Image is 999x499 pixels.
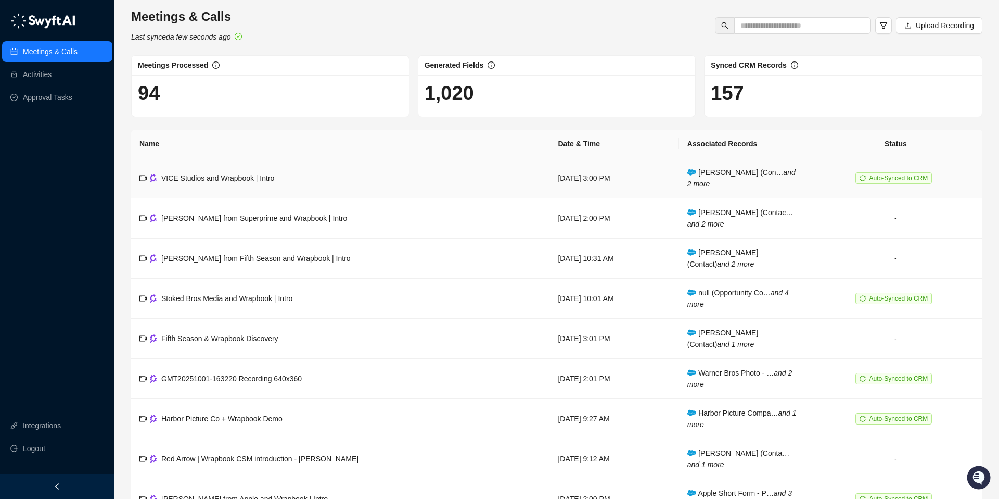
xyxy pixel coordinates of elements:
span: Auto-Synced to CRM [869,415,928,422]
span: Warner Bros Photo - … [687,369,792,389]
th: Name [131,130,549,158]
iframe: Open customer support [966,465,994,493]
span: video-camera [139,455,147,463]
span: sync [860,295,866,302]
td: - [809,198,982,239]
span: left [54,483,61,490]
span: check-circle [235,33,242,40]
td: [DATE] 10:01 AM [549,279,678,319]
span: [PERSON_NAME] (Contact) [687,248,759,268]
th: Date & Time [549,130,678,158]
i: Last synced a few seconds ago [131,33,230,41]
span: Docs [21,146,39,156]
td: [DATE] 3:01 PM [549,319,678,359]
span: Meetings Processed [138,61,208,69]
span: Synced CRM Records [711,61,786,69]
i: and 2 more [687,220,724,228]
span: search [721,22,728,29]
h1: 1,020 [425,81,689,105]
p: Welcome 👋 [10,42,189,58]
span: [PERSON_NAME] (Contac… [687,208,793,228]
img: logo-05li4sbe.png [10,13,75,29]
span: Generated Fields [425,61,484,69]
span: Harbor Picture Compa… [687,409,797,429]
i: and 2 more [717,260,754,268]
td: [DATE] 2:00 PM [549,198,678,239]
a: 📶Status [43,142,84,160]
div: Start new chat [35,94,171,105]
i: and 2 more [687,369,792,389]
td: - [809,319,982,359]
span: Auto-Synced to CRM [869,375,928,382]
img: gong-Dwh8HbPa.png [150,214,157,222]
td: [DATE] 9:27 AM [549,399,678,439]
span: [PERSON_NAME] (Con… [687,168,796,188]
span: video-camera [139,415,147,422]
span: logout [10,445,18,452]
a: Integrations [23,415,61,436]
i: and 1 more [717,340,754,348]
span: [PERSON_NAME] from Superprime and Wrapbook | Intro [161,214,347,222]
span: sync [860,416,866,422]
i: and 1 more [687,409,797,429]
img: gong-Dwh8HbPa.png [150,174,157,182]
i: and 4 more [687,289,789,308]
span: Red Arrow | Wrapbook CSM introduction - [PERSON_NAME] [161,455,358,463]
a: Meetings & Calls [23,41,78,62]
span: video-camera [139,295,147,302]
th: Associated Records [679,130,809,158]
i: and 1 more [687,460,724,469]
h1: 157 [711,81,976,105]
span: Auto-Synced to CRM [869,295,928,302]
span: VICE Studios and Wrapbook | Intro [161,174,274,182]
h3: Meetings & Calls [131,8,242,25]
div: 📶 [47,147,55,155]
span: Auto-Synced to CRM [869,174,928,182]
img: gong-Dwh8HbPa.png [150,294,157,302]
td: - [809,439,982,479]
img: gong-Dwh8HbPa.png [150,455,157,463]
span: Stoked Bros Media and Wrapbook | Intro [161,294,292,303]
span: [PERSON_NAME] from Fifth Season and Wrapbook | Intro [161,254,351,263]
span: info-circle [488,61,495,69]
span: video-camera [139,335,147,342]
a: Approval Tasks [23,87,72,108]
span: sync [860,175,866,181]
span: sync [860,376,866,382]
span: null (Opportunity Co… [687,289,789,308]
a: Powered byPylon [73,171,126,179]
td: [DATE] 3:00 PM [549,158,678,198]
td: [DATE] 9:12 AM [549,439,678,479]
span: Logout [23,438,45,459]
span: Upload Recording [916,20,974,31]
span: info-circle [212,61,220,69]
div: 📚 [10,147,19,155]
span: Harbor Picture Co + Wrapbook Demo [161,415,283,423]
img: 5124521997842_fc6d7dfcefe973c2e489_88.png [10,94,29,113]
span: Status [57,146,80,156]
td: [DATE] 2:01 PM [549,359,678,399]
span: video-camera [139,375,147,382]
img: gong-Dwh8HbPa.png [150,254,157,262]
a: 📚Docs [6,142,43,160]
span: video-camera [139,255,147,262]
img: gong-Dwh8HbPa.png [150,375,157,382]
span: upload [904,22,912,29]
span: [PERSON_NAME] (Conta… [687,449,789,469]
th: Status [809,130,982,158]
span: [PERSON_NAME] (Contact) [687,329,759,348]
td: - [809,239,982,279]
img: gong-Dwh8HbPa.png [150,334,157,342]
span: GMT20251001-163220 Recording 640x360 [161,375,302,383]
h2: How can we help? [10,58,189,75]
button: Start new chat [177,97,189,110]
td: [DATE] 10:31 AM [549,239,678,279]
span: Fifth Season & Wrapbook Discovery [161,334,278,343]
img: Swyft AI [10,10,31,31]
h1: 94 [138,81,403,105]
span: video-camera [139,215,147,222]
span: info-circle [791,61,798,69]
img: gong-Dwh8HbPa.png [150,415,157,422]
span: video-camera [139,174,147,182]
